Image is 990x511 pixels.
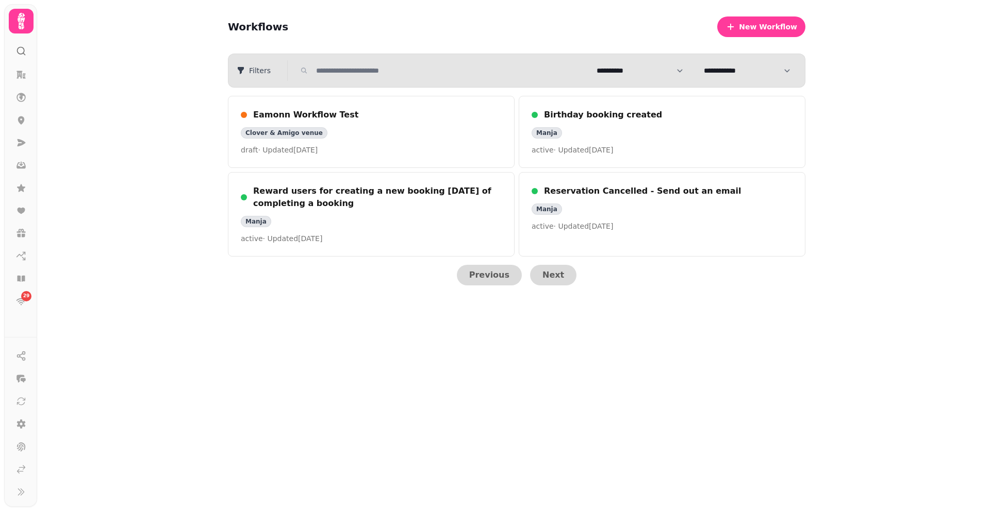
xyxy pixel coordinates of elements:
[590,60,689,81] select: Filter workflows by venue
[228,172,515,257] a: Reward users for creating a new booking [DATE] of completing a bookingManjaactive· Updated[DATE]
[237,65,279,76] span: Filters
[519,96,805,168] a: Birthday booking createdManjaactive· Updated[DATE]
[241,145,502,155] p: draft · Updated [DATE]
[532,203,562,215] div: Manja
[532,221,793,231] p: active · Updated [DATE]
[717,16,805,37] button: New Workflow
[542,271,564,279] span: Next
[23,293,30,300] span: 29
[228,20,288,34] h2: Workflows
[519,172,805,257] a: Reservation Cancelled - Send out an emailManjaactive· Updated[DATE]
[698,60,797,81] select: Filter workflows by status
[11,291,31,312] a: 29
[241,127,327,139] div: Clover & Amigo venue
[739,23,797,30] span: New Workflow
[469,271,509,279] span: Previous
[532,127,562,139] div: Manja
[457,265,522,285] button: Previous
[544,185,793,197] h3: Reservation Cancelled - Send out an email
[544,109,793,121] h3: Birthday booking created
[241,233,502,244] p: active · Updated [DATE]
[241,216,271,227] div: Manja
[312,63,582,78] input: Search workflows by name
[532,145,793,155] p: active · Updated [DATE]
[228,96,515,168] a: Eamonn Workflow TestClover & Amigo venuedraft· Updated[DATE]
[253,185,502,210] h3: Reward users for creating a new booking [DATE] of completing a booking
[253,109,502,121] h3: Eamonn Workflow Test
[530,265,576,285] button: Next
